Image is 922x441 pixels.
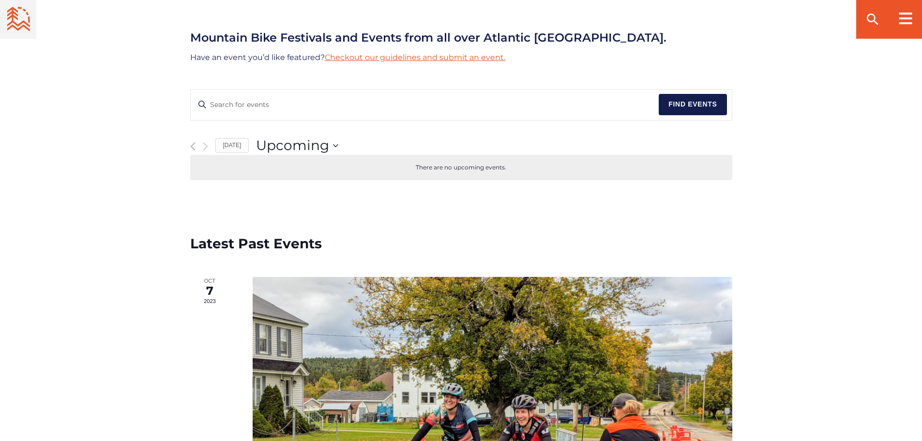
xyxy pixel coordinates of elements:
h2: Latest Past Events [190,234,732,254]
h3: Mountain Bike Festivals and Events from all over Atlantic [GEOGRAPHIC_DATA]. [190,29,732,46]
button: Click to toggle datepicker [256,136,338,155]
span: Upcoming [256,136,329,155]
a: Click to select today's date [215,138,249,153]
a: Previous Events [190,142,196,151]
span: Oct [190,277,230,285]
input: Enter Keyword. Search for events by Keyword. [191,90,659,120]
li: There are no upcoming events. [416,163,506,172]
p: Have an event you’d like featured? [190,50,732,65]
span: 2023 [190,297,230,305]
a: Checkout our guidelines and submit an event. [325,53,505,62]
button: Find Events [659,94,726,115]
ion-icon: search [865,12,880,27]
button: Next Events [203,142,208,151]
span: 7 [190,283,230,299]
